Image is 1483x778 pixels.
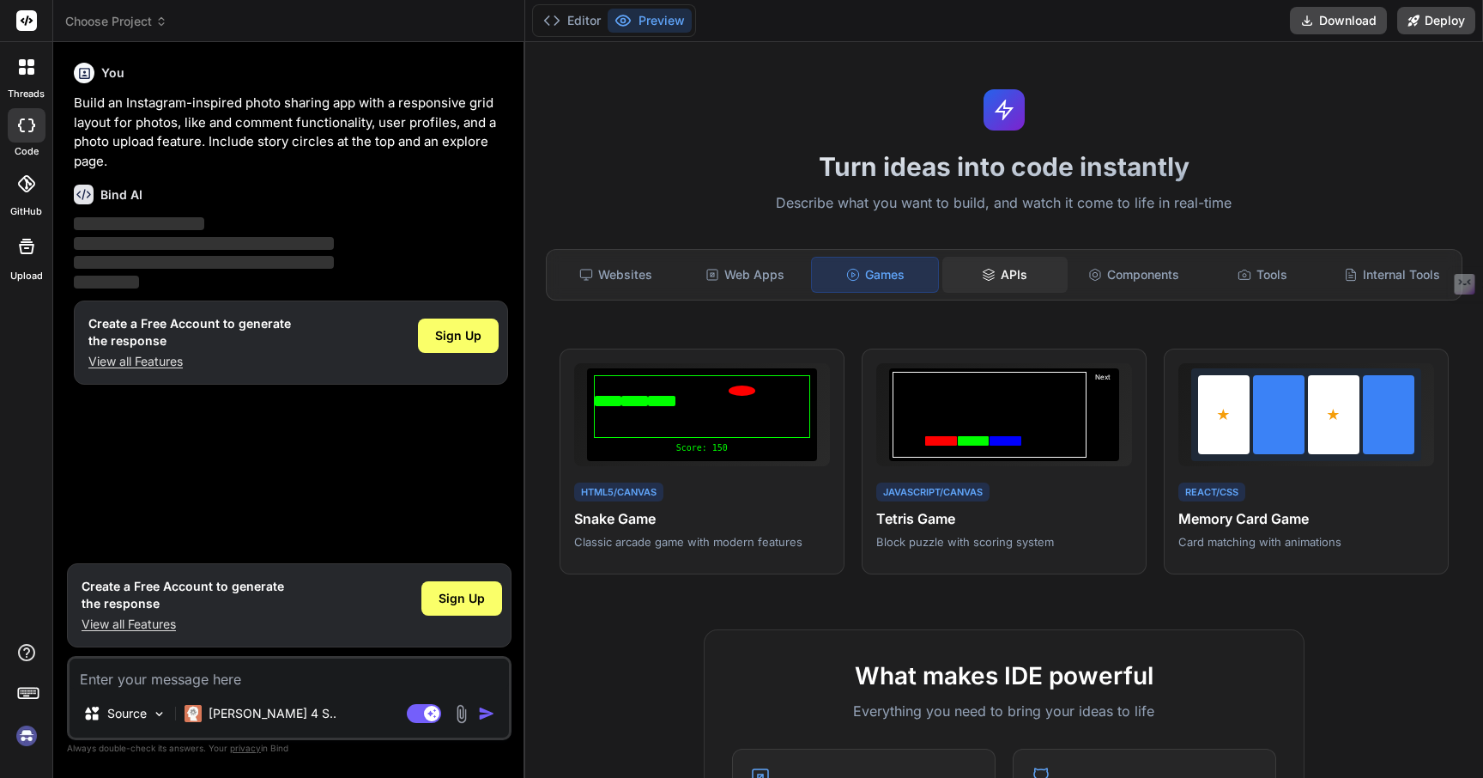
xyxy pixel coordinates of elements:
div: HTML5/Canvas [574,483,663,502]
div: Web Apps [682,257,808,293]
div: JavaScript/Canvas [876,483,990,502]
h6: Bind AI [100,186,142,204]
h1: Create a Free Account to generate the response [82,578,284,612]
div: Games [811,257,938,293]
h4: Tetris Game [876,508,1132,529]
img: icon [478,705,495,722]
label: threads [8,87,45,101]
span: ‌ [74,217,204,230]
div: Websites [554,257,679,293]
span: ‌ [74,237,334,250]
span: Choose Project [65,13,167,30]
h2: What makes IDE powerful [732,658,1276,694]
button: Deploy [1397,7,1475,34]
span: Sign Up [435,327,481,344]
div: Components [1071,257,1196,293]
div: React/CSS [1178,483,1245,502]
div: Tools [1200,257,1325,293]
h6: You [101,64,124,82]
p: [PERSON_NAME] 4 S.. [209,705,336,722]
p: Card matching with animations [1178,534,1434,550]
div: Next [1090,372,1116,458]
label: GitHub [10,204,42,219]
div: Score: 150 [594,441,810,454]
p: Describe what you want to build, and watch it come to life in real-time [536,192,1473,215]
span: Sign Up [439,590,485,607]
img: Claude 4 Sonnet [185,705,202,722]
button: Download [1290,7,1387,34]
p: Block puzzle with scoring system [876,534,1132,550]
button: Preview [608,9,692,33]
div: Internal Tools [1329,257,1455,293]
div: APIs [942,257,1068,293]
p: View all Features [88,353,291,370]
span: privacy [230,743,261,753]
span: ‌ [74,256,334,269]
p: Classic arcade game with modern features [574,534,830,550]
p: View all Features [82,616,284,633]
label: Upload [10,269,43,283]
h1: Create a Free Account to generate the response [88,315,291,349]
img: Pick Models [152,707,166,721]
p: Everything you need to bring your ideas to life [732,701,1276,721]
p: Always double-check its answers. Your in Bind [67,740,511,757]
button: Editor [536,9,608,33]
img: attachment [451,704,471,724]
img: signin [12,721,41,751]
span: ‌ [74,276,139,289]
p: Build an Instagram-inspired photo sharing app with a responsive grid layout for photos, like and ... [74,94,508,171]
h4: Memory Card Game [1178,508,1434,529]
h4: Snake Game [574,508,830,529]
h1: Turn ideas into code instantly [536,151,1473,182]
label: code [15,144,39,159]
p: Source [107,705,147,722]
